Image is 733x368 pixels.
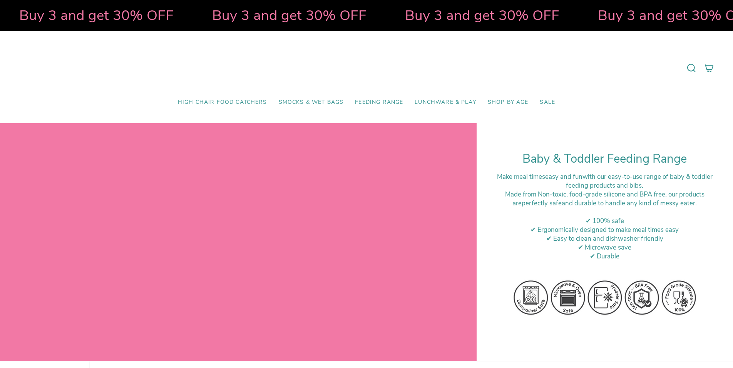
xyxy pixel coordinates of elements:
[482,93,534,112] a: Shop by Age
[496,252,714,261] div: ✔ Durable
[496,225,714,234] div: ✔ Ergonomically designed to make meal times easy
[279,99,344,106] span: Smocks & Wet Bags
[578,243,631,252] span: ✔ Microwave save
[349,93,409,112] a: Feeding Range
[496,172,714,190] div: Make meal times with our easy-to-use range of baby & toddler feeding products and bibs.
[18,6,173,25] strong: Buy 3 and get 30% OFF
[545,172,582,181] strong: easy and fun
[540,99,555,106] span: SALE
[496,234,714,243] div: ✔ Easy to clean and dishwasher friendly
[211,6,366,25] strong: Buy 3 and get 30% OFF
[355,99,403,106] span: Feeding Range
[496,190,714,208] div: M
[178,99,267,106] span: High Chair Food Catchers
[496,152,714,166] h1: Baby & Toddler Feeding Range
[534,93,561,112] a: SALE
[404,6,559,25] strong: Buy 3 and get 30% OFF
[510,190,705,208] span: ade from Non-toxic, food-grade silicone and BPA free, our products are and durable to handle any ...
[415,99,476,106] span: Lunchware & Play
[522,199,562,208] strong: perfectly safe
[300,43,433,93] a: Mumma’s Little Helpers
[496,216,714,225] div: ✔ 100% safe
[409,93,482,112] a: Lunchware & Play
[172,93,273,112] a: High Chair Food Catchers
[488,99,529,106] span: Shop by Age
[273,93,350,112] a: Smocks & Wet Bags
